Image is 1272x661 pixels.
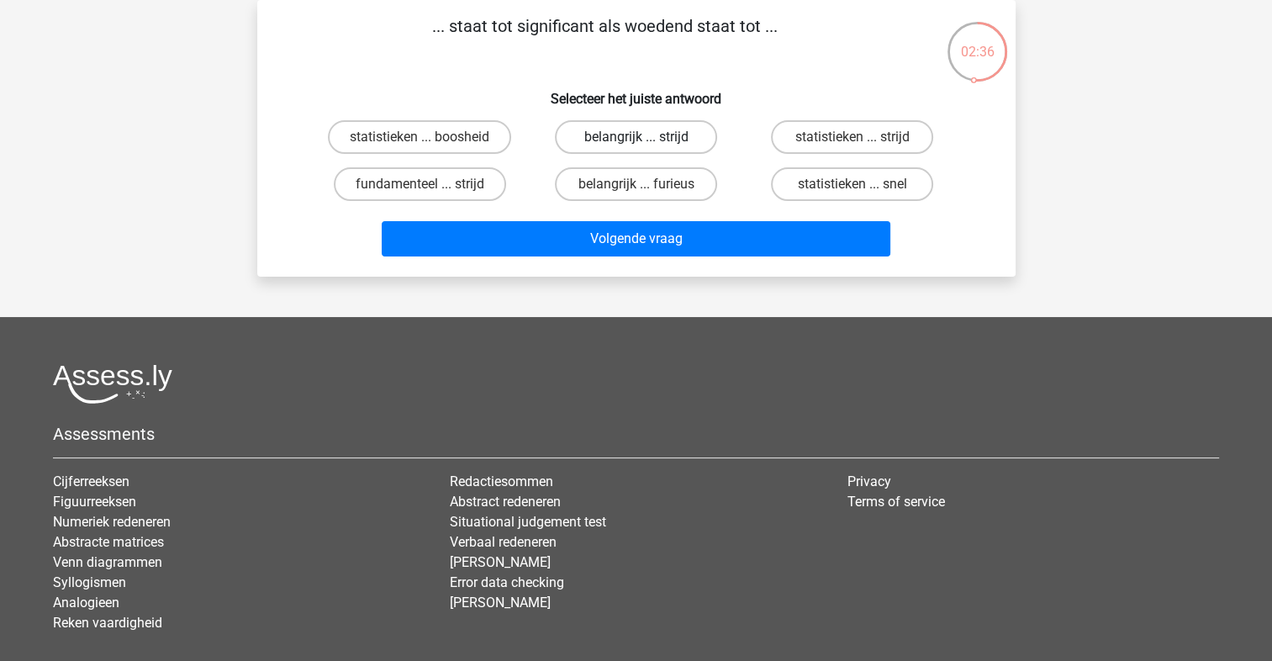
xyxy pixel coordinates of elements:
a: Redactiesommen [450,473,553,489]
a: Venn diagrammen [53,554,162,570]
a: Privacy [847,473,891,489]
button: Volgende vraag [382,221,890,256]
a: Abstract redeneren [450,494,561,510]
a: Situational judgement test [450,514,606,530]
img: Assessly logo [53,364,172,404]
p: ... staat tot significant als woedend staat tot ... [284,13,926,64]
a: Numeriek redeneren [53,514,171,530]
a: Cijferreeksen [53,473,129,489]
a: Terms of service [847,494,945,510]
h6: Selecteer het juiste antwoord [284,77,989,107]
label: statistieken ... snel [771,167,933,201]
a: Syllogismen [53,574,126,590]
label: belangrijk ... strijd [555,120,717,154]
a: Error data checking [450,574,564,590]
h5: Assessments [53,424,1219,444]
a: [PERSON_NAME] [450,554,551,570]
label: statistieken ... strijd [771,120,933,154]
a: Verbaal redeneren [450,534,557,550]
a: Reken vaardigheid [53,615,162,631]
a: Figuurreeksen [53,494,136,510]
a: Analogieen [53,595,119,611]
label: belangrijk ... furieus [555,167,717,201]
div: 02:36 [946,20,1009,62]
a: [PERSON_NAME] [450,595,551,611]
label: statistieken ... boosheid [328,120,511,154]
label: fundamenteel ... strijd [334,167,506,201]
a: Abstracte matrices [53,534,164,550]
